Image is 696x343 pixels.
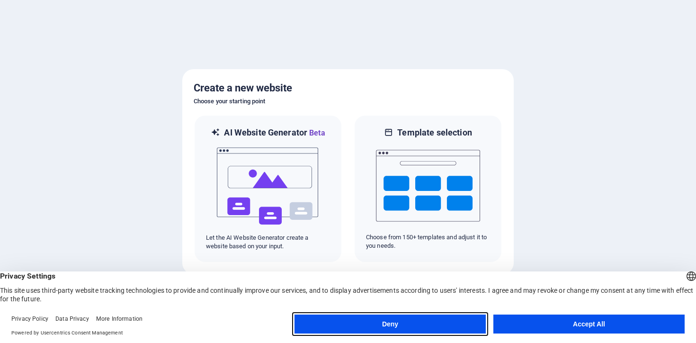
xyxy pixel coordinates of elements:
[216,139,320,234] img: ai
[397,127,472,138] h6: Template selection
[194,115,342,263] div: AI Website GeneratorBetaaiLet the AI Website Generator create a website based on your input.
[194,81,502,96] h5: Create a new website
[354,115,502,263] div: Template selectionChoose from 150+ templates and adjust it to you needs.
[307,128,325,137] span: Beta
[194,96,502,107] h6: Choose your starting point
[206,234,330,251] p: Let the AI Website Generator create a website based on your input.
[366,233,490,250] p: Choose from 150+ templates and adjust it to you needs.
[224,127,325,139] h6: AI Website Generator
